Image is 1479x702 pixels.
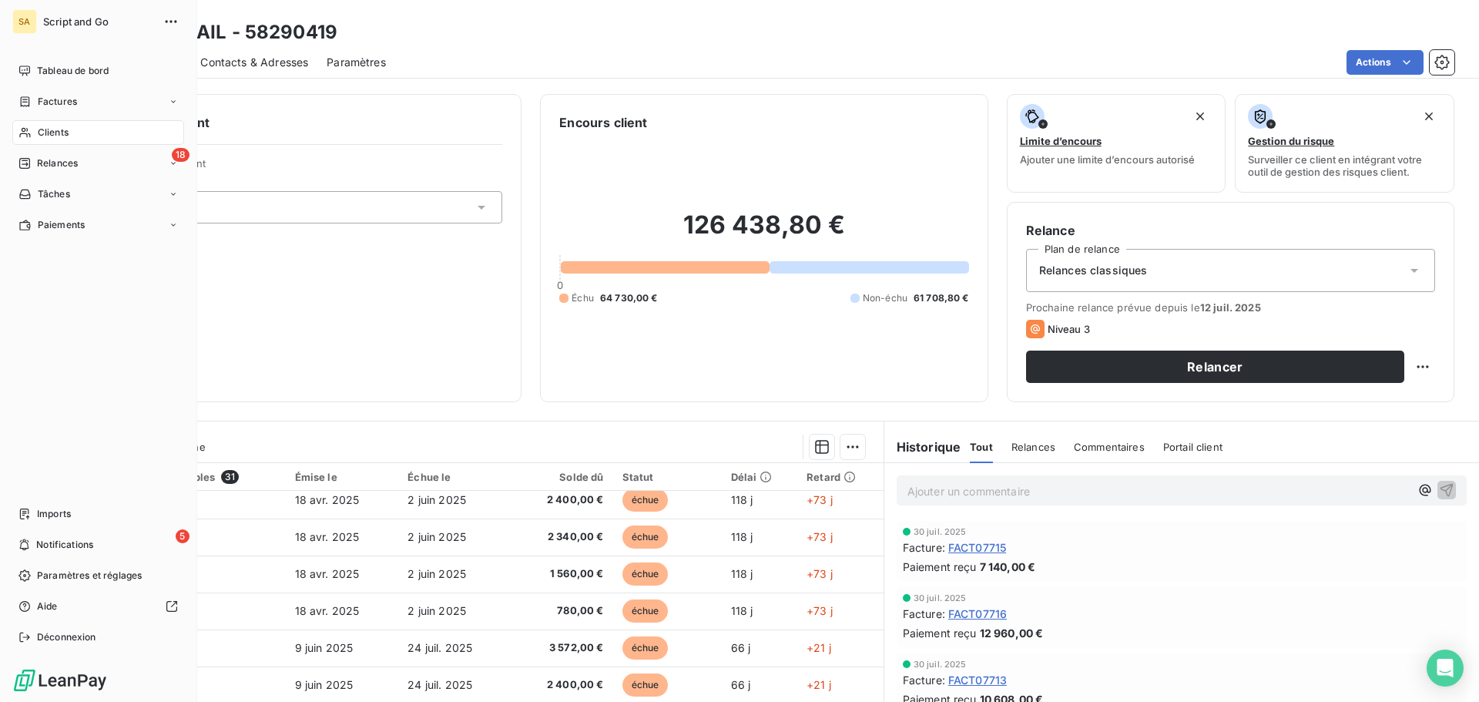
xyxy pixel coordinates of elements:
[731,530,753,543] span: 118 j
[807,567,833,580] span: +73 j
[295,567,360,580] span: 18 avr. 2025
[622,526,669,549] span: échue
[1200,301,1261,314] span: 12 juil. 2025
[12,89,184,114] a: Factures
[903,672,945,688] span: Facture :
[1007,94,1226,193] button: Limite d’encoursAjouter une limite d’encours autorisé
[93,113,502,132] h6: Informations client
[407,493,466,506] span: 2 juin 2025
[807,604,833,617] span: +73 j
[295,678,354,691] span: 9 juin 2025
[295,604,360,617] span: 18 avr. 2025
[622,563,669,586] span: échue
[43,15,154,28] span: Script and Go
[622,637,669,660] span: échue
[1074,441,1145,453] span: Commentaires
[172,148,189,162] span: 18
[38,95,77,109] span: Factures
[176,529,189,543] span: 5
[731,567,753,580] span: 118 j
[521,677,603,693] span: 2 400,00 €
[1026,351,1404,383] button: Relancer
[731,493,753,506] span: 118 j
[622,673,669,697] span: échue
[37,630,96,644] span: Déconnexion
[1163,441,1222,453] span: Portail client
[948,672,1007,688] span: FACT07713
[980,625,1044,641] span: 12 960,00 €
[407,567,466,580] span: 2 juin 2025
[1427,650,1464,687] div: Open Intercom Messenger
[38,218,85,232] span: Paiements
[12,151,184,176] a: 18Relances
[807,471,874,483] div: Retard
[12,9,37,34] div: SA
[407,604,466,617] span: 2 juin 2025
[407,678,472,691] span: 24 juil. 2025
[903,606,945,622] span: Facture :
[807,641,831,654] span: +21 j
[12,563,184,588] a: Paramètres et réglages
[37,507,71,521] span: Imports
[12,594,184,619] a: Aide
[521,566,603,582] span: 1 560,00 €
[521,603,603,619] span: 780,00 €
[38,187,70,201] span: Tâches
[521,640,603,656] span: 3 572,00 €
[1048,323,1090,335] span: Niveau 3
[731,604,753,617] span: 118 j
[559,113,647,132] h6: Encours client
[37,64,109,78] span: Tableau de bord
[521,492,603,508] span: 2 400,00 €
[1248,135,1334,147] span: Gestion du risque
[731,641,751,654] span: 66 j
[948,606,1007,622] span: FACT07716
[12,59,184,83] a: Tableau de bord
[1026,301,1435,314] span: Prochaine relance prévue depuis le
[731,471,789,483] div: Délai
[136,18,337,46] h3: EGIS RAIL - 58290419
[37,156,78,170] span: Relances
[1020,135,1102,147] span: Limite d’encours
[37,569,142,583] span: Paramètres et réglages
[948,539,1006,556] span: FACT07715
[1347,50,1424,75] button: Actions
[572,291,594,305] span: Échu
[1020,153,1195,166] span: Ajouter une limite d’encours autorisé
[622,489,669,512] span: échue
[914,593,967,603] span: 30 juil. 2025
[12,668,108,693] img: Logo LeanPay
[1248,153,1441,178] span: Surveiller ce client en intégrant votre outil de gestion des risques client.
[914,527,967,536] span: 30 juil. 2025
[1039,263,1148,278] span: Relances classiques
[221,470,239,484] span: 31
[600,291,658,305] span: 64 730,00 €
[124,157,502,179] span: Propriétés Client
[980,559,1036,575] span: 7 140,00 €
[807,493,833,506] span: +73 j
[559,210,968,256] h2: 126 438,80 €
[521,529,603,545] span: 2 340,00 €
[38,126,69,139] span: Clients
[903,539,945,556] span: Facture :
[863,291,907,305] span: Non-échu
[884,438,961,456] h6: Historique
[295,530,360,543] span: 18 avr. 2025
[557,279,563,291] span: 0
[200,55,308,70] span: Contacts & Adresses
[12,502,184,526] a: Imports
[295,641,354,654] span: 9 juin 2025
[295,471,390,483] div: Émise le
[521,471,603,483] div: Solde dû
[12,182,184,207] a: Tâches
[622,471,713,483] div: Statut
[1235,94,1454,193] button: Gestion du risqueSurveiller ce client en intégrant votre outil de gestion des risques client.
[914,291,969,305] span: 61 708,80 €
[37,600,58,613] span: Aide
[903,559,977,575] span: Paiement reçu
[1011,441,1055,453] span: Relances
[407,641,472,654] span: 24 juil. 2025
[12,213,184,237] a: Paiements
[407,471,502,483] div: Échue le
[1026,221,1435,240] h6: Relance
